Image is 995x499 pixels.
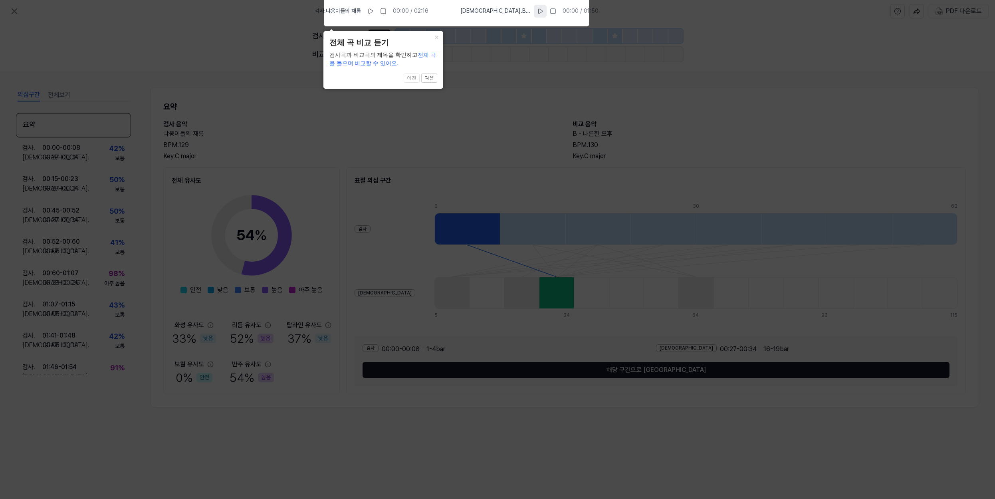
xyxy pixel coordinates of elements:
[315,7,361,15] span: 검사 . 냐옹이들의 재롱
[393,7,428,15] div: 00:00 / 02:16
[329,37,437,49] header: 전체 곡 비교 듣기
[430,31,443,42] button: Close
[460,7,531,15] span: [DEMOGRAPHIC_DATA] . B - 나른한 오후
[329,52,436,66] span: 전체 곡을 들으며 비교할 수 있어요.
[563,7,599,15] div: 00:00 / 01:50
[421,74,437,83] button: 다음
[329,51,437,68] div: 검사곡과 비교곡의 제목을 확인하고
